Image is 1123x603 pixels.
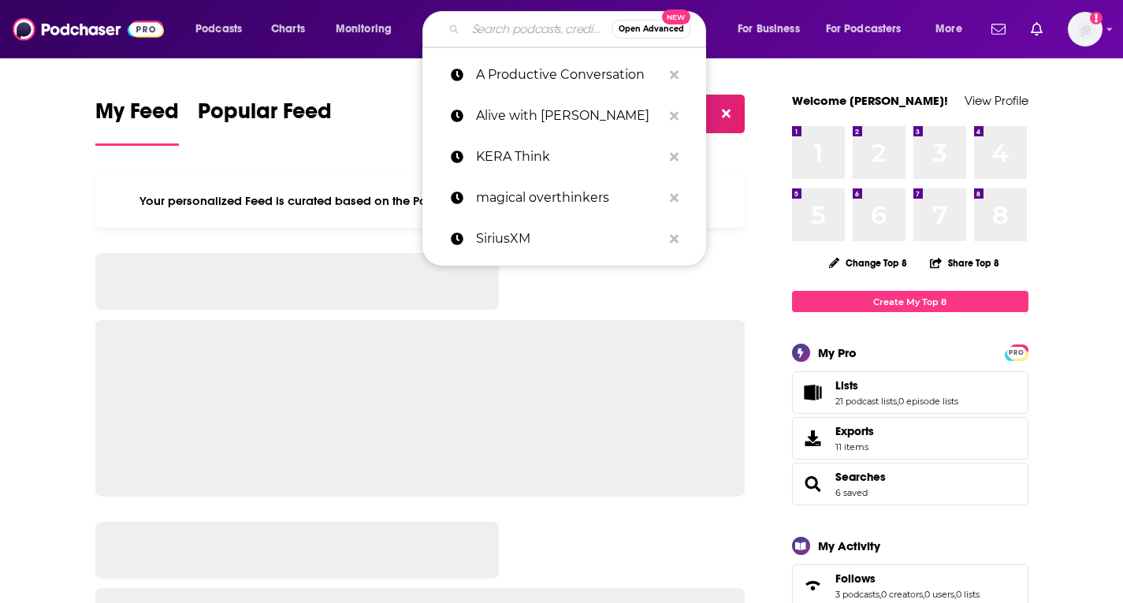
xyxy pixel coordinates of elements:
[95,174,746,228] div: Your personalized Feed is curated based on the Podcasts, Creators, Users, and Lists that you Follow.
[835,589,879,600] a: 3 podcasts
[1024,16,1049,43] a: Show notifications dropdown
[820,253,917,273] button: Change Top 8
[792,417,1028,460] a: Exports
[835,487,868,498] a: 6 saved
[13,14,164,44] img: Podchaser - Follow, Share and Rate Podcasts
[437,11,721,47] div: Search podcasts, credits, & more...
[466,17,612,42] input: Search podcasts, credits, & more...
[738,18,800,40] span: For Business
[271,18,305,40] span: Charts
[798,382,829,404] a: Lists
[422,54,706,95] a: A Productive Conversation
[954,589,956,600] span: ,
[924,589,954,600] a: 0 users
[985,16,1012,43] a: Show notifications dropdown
[835,441,874,452] span: 11 items
[261,17,314,42] a: Charts
[818,538,880,553] div: My Activity
[95,98,179,146] a: My Feed
[422,177,706,218] a: magical overthinkers
[476,177,662,218] p: magical overthinkers
[881,589,923,600] a: 0 creators
[798,427,829,449] span: Exports
[835,378,858,393] span: Lists
[835,424,874,438] span: Exports
[816,17,924,42] button: open menu
[1068,12,1103,47] button: Show profile menu
[662,9,690,24] span: New
[835,571,980,586] a: Follows
[923,589,924,600] span: ,
[1007,347,1026,359] span: PRO
[879,589,881,600] span: ,
[835,571,876,586] span: Follows
[792,371,1028,414] span: Lists
[1068,12,1103,47] span: Logged in as megcassidy
[619,25,684,33] span: Open Advanced
[476,54,662,95] p: A Productive Conversation
[935,18,962,40] span: More
[965,93,1028,108] a: View Profile
[1007,346,1026,358] a: PRO
[1090,12,1103,24] svg: Add a profile image
[612,20,691,39] button: Open AdvancedNew
[798,575,829,597] a: Follows
[924,17,982,42] button: open menu
[422,136,706,177] a: KERA Think
[476,136,662,177] p: KERA Think
[422,218,706,259] a: SiriusXM
[897,396,898,407] span: ,
[898,396,958,407] a: 0 episode lists
[835,396,897,407] a: 21 podcast lists
[835,378,958,393] a: Lists
[792,93,948,108] a: Welcome [PERSON_NAME]!
[195,18,242,40] span: Podcasts
[792,463,1028,505] span: Searches
[476,218,662,259] p: SiriusXM
[336,18,392,40] span: Monitoring
[95,98,179,134] span: My Feed
[422,95,706,136] a: Alive with [PERSON_NAME]
[325,17,412,42] button: open menu
[184,17,262,42] button: open menu
[929,248,1000,278] button: Share Top 8
[956,589,980,600] a: 0 lists
[198,98,332,146] a: Popular Feed
[727,17,820,42] button: open menu
[826,18,902,40] span: For Podcasters
[476,95,662,136] p: Alive with Steve Burns
[818,345,857,360] div: My Pro
[1068,12,1103,47] img: User Profile
[835,470,886,484] a: Searches
[798,473,829,495] a: Searches
[198,98,332,134] span: Popular Feed
[792,291,1028,312] a: Create My Top 8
